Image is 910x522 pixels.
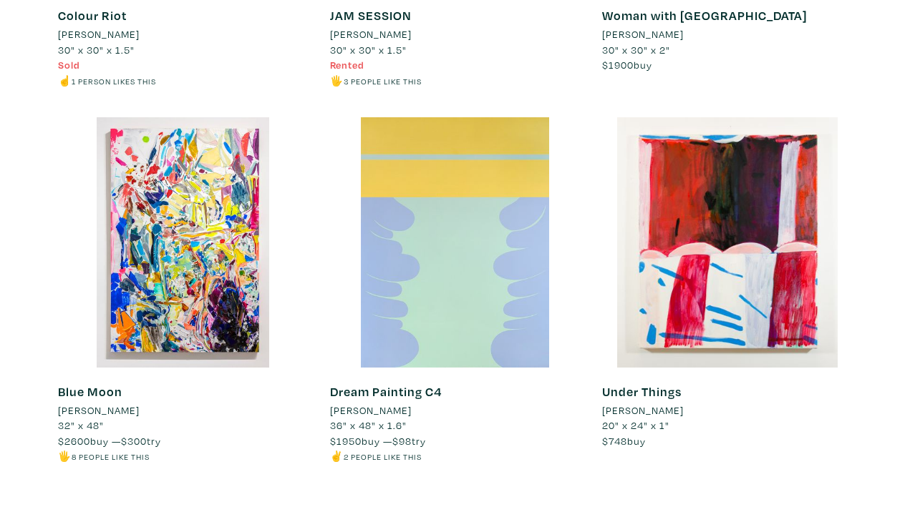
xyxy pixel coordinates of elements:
[602,383,682,400] a: Under Things
[344,451,422,462] small: 2 people like this
[602,43,670,56] span: 30" x 30" x 2"
[330,434,426,448] span: buy — try
[58,434,161,448] span: buy — try
[602,58,652,72] span: buy
[602,58,634,72] span: $1900
[602,7,807,24] a: Woman with [GEOGRAPHIC_DATA]
[330,418,407,432] span: 36" x 48" x 1.6"
[58,403,309,418] a: [PERSON_NAME]
[330,403,412,418] li: [PERSON_NAME]
[330,73,581,89] li: 🖐️
[58,7,127,24] a: Colour Riot
[58,73,309,89] li: ☝️
[392,434,412,448] span: $98
[121,434,147,448] span: $300
[602,434,646,448] span: buy
[58,448,309,464] li: 🖐️
[330,26,581,42] a: [PERSON_NAME]
[330,58,364,72] span: Rented
[330,43,407,56] span: 30" x 30" x 1.5"
[330,448,581,464] li: ✌️
[72,451,150,462] small: 8 people like this
[330,434,362,448] span: $1950
[344,76,422,87] small: 3 people like this
[58,383,122,400] a: Blue Moon
[58,403,140,418] li: [PERSON_NAME]
[602,26,853,42] a: [PERSON_NAME]
[330,383,442,400] a: Dream Painting C4
[58,418,104,432] span: 32" x 48"
[602,403,684,418] li: [PERSON_NAME]
[602,403,853,418] a: [PERSON_NAME]
[602,418,669,432] span: 20" x 24" x 1"
[330,26,412,42] li: [PERSON_NAME]
[58,43,135,56] span: 30" x 30" x 1.5"
[58,26,309,42] a: [PERSON_NAME]
[602,26,684,42] li: [PERSON_NAME]
[602,434,627,448] span: $748
[58,26,140,42] li: [PERSON_NAME]
[72,76,156,87] small: 1 person likes this
[330,7,412,24] a: JAM SESSION
[58,434,90,448] span: $2600
[58,58,80,72] span: Sold
[330,403,581,418] a: [PERSON_NAME]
